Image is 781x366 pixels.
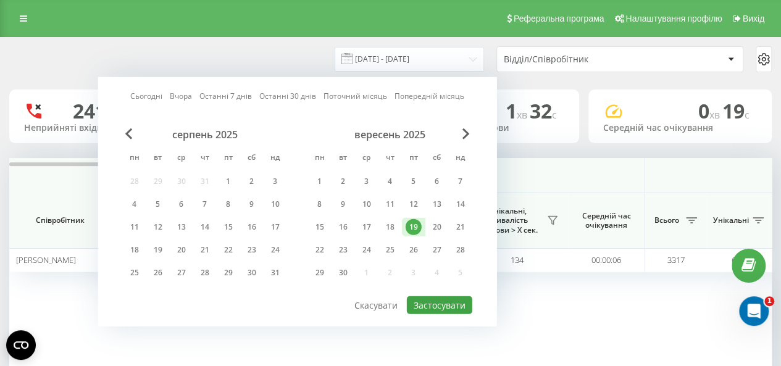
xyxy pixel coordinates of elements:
[196,149,214,168] abbr: четвер
[511,254,524,265] span: 134
[170,90,192,102] a: Вчора
[146,218,170,236] div: вт 12 серп 2025 р.
[332,241,355,259] div: вт 23 вер 2025 р.
[334,149,353,168] abbr: вівторок
[449,195,472,214] div: нд 14 вер 2025 р.
[267,265,283,281] div: 31
[504,54,651,65] div: Відділ/Співробітник
[193,264,217,282] div: чт 28 серп 2025 р.
[217,241,240,259] div: пт 22 серп 2025 р.
[173,219,190,235] div: 13
[127,265,143,281] div: 25
[335,173,351,189] div: 2
[193,218,217,236] div: чт 14 серп 2025 р.
[123,264,146,282] div: пн 25 серп 2025 р.
[355,218,378,236] div: ср 17 вер 2025 р.
[244,219,260,235] div: 16
[20,215,100,225] span: Співробітник
[308,172,332,191] div: пн 1 вер 2025 р.
[197,196,213,212] div: 7
[709,108,722,122] span: хв
[311,149,329,168] abbr: понеділок
[130,90,162,102] a: Сьогодні
[713,215,749,225] span: Унікальні
[378,218,402,236] div: чт 18 вер 2025 р.
[449,241,472,259] div: нд 28 вер 2025 р.
[217,218,240,236] div: пт 15 серп 2025 р.
[406,242,422,258] div: 26
[125,149,144,168] abbr: понеділок
[355,195,378,214] div: ср 10 вер 2025 р.
[308,195,332,214] div: пн 8 вер 2025 р.
[745,108,750,122] span: c
[382,173,398,189] div: 4
[402,241,425,259] div: пт 26 вер 2025 р.
[193,195,217,214] div: чт 7 серп 2025 р.
[743,14,764,23] span: Вихід
[220,219,236,235] div: 15
[243,149,261,168] abbr: субота
[378,241,402,259] div: чт 25 вер 2025 р.
[425,241,449,259] div: сб 27 вер 2025 р.
[378,172,402,191] div: чт 4 вер 2025 р.
[462,128,470,139] span: Next Month
[240,195,264,214] div: сб 9 серп 2025 р.
[220,196,236,212] div: 8
[332,172,355,191] div: вт 2 вер 2025 р.
[355,172,378,191] div: ср 3 вер 2025 р.
[402,172,425,191] div: пт 5 вер 2025 р.
[425,218,449,236] div: сб 20 вер 2025 р.
[453,242,469,258] div: 28
[312,219,328,235] div: 15
[123,241,146,259] div: пн 18 серп 2025 р.
[451,149,470,168] abbr: неділя
[514,14,604,23] span: Реферальна програма
[530,98,557,124] span: 32
[359,196,375,212] div: 10
[324,90,387,102] a: Поточний місяць
[24,123,178,133] div: Неприйняті вхідні дзвінки
[244,196,260,212] div: 9
[453,196,469,212] div: 14
[552,108,557,122] span: c
[402,218,425,236] div: пт 19 вер 2025 р.
[667,254,685,265] span: 3317
[149,149,167,168] abbr: вівторок
[348,296,404,314] button: Скасувати
[173,242,190,258] div: 20
[335,242,351,258] div: 23
[6,330,36,360] button: Open CMP widget
[739,296,769,326] iframe: Intercom live chat
[172,149,191,168] abbr: середа
[517,108,530,122] span: хв
[197,265,213,281] div: 28
[259,90,316,102] a: Останні 30 днів
[472,206,543,235] span: Унікальні, тривалість розмови > Х сек.
[406,196,422,212] div: 12
[308,264,332,282] div: пн 29 вер 2025 р.
[308,241,332,259] div: пн 22 вер 2025 р.
[146,264,170,282] div: вт 26 серп 2025 р.
[240,218,264,236] div: сб 16 серп 2025 р.
[332,195,355,214] div: вт 9 вер 2025 р.
[407,296,472,314] button: Застосувати
[332,264,355,282] div: вт 30 вер 2025 р.
[429,173,445,189] div: 6
[577,211,635,230] span: Середній час очікування
[264,218,287,236] div: нд 17 серп 2025 р.
[382,196,398,212] div: 11
[359,173,375,189] div: 3
[150,265,166,281] div: 26
[355,241,378,259] div: ср 24 вер 2025 р.
[197,242,213,258] div: 21
[264,172,287,191] div: нд 3 серп 2025 р.
[429,242,445,258] div: 27
[217,264,240,282] div: пт 29 серп 2025 р.
[173,196,190,212] div: 6
[264,195,287,214] div: нд 10 серп 2025 р.
[220,265,236,281] div: 29
[308,218,332,236] div: пн 15 вер 2025 р.
[240,241,264,259] div: сб 23 серп 2025 р.
[173,265,190,281] div: 27
[335,196,351,212] div: 9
